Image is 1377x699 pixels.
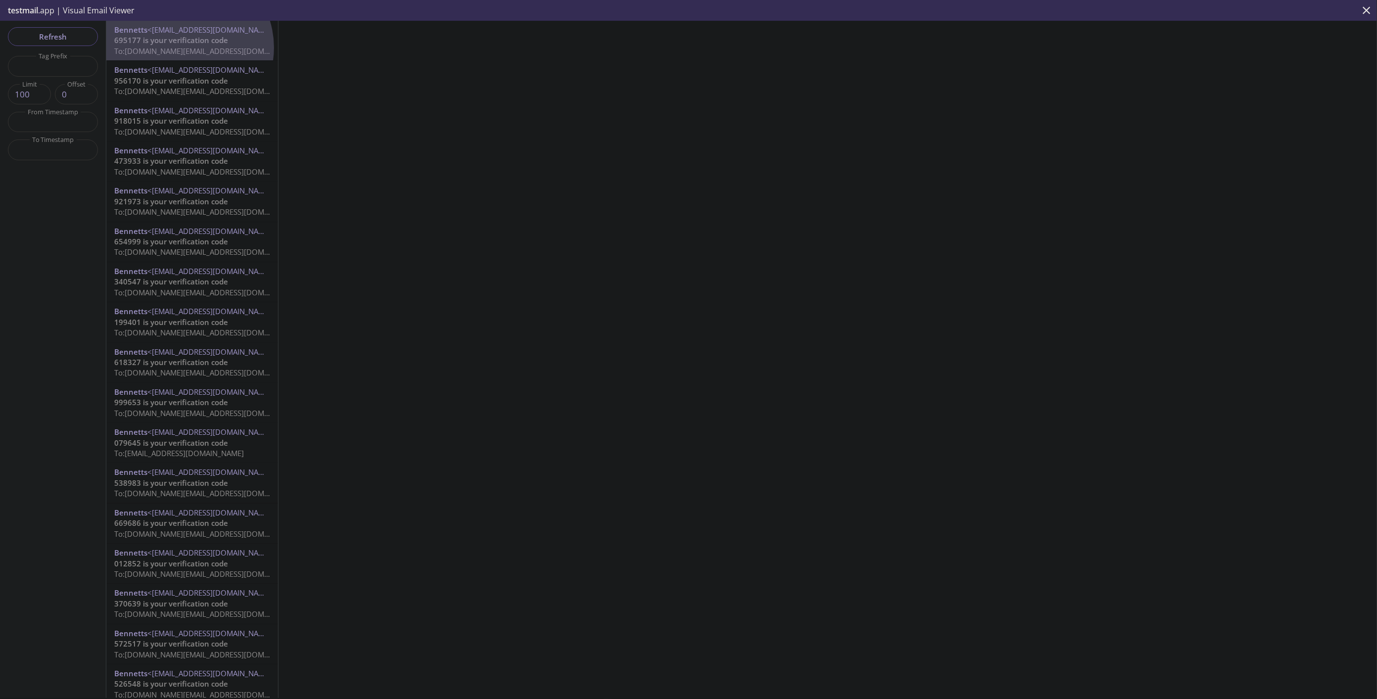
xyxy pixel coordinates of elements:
span: <[EMAIL_ADDRESS][DOMAIN_NAME]> [147,25,275,35]
span: testmail [8,5,38,16]
div: Bennetts<[EMAIL_ADDRESS][DOMAIN_NAME]>654999 is your verification codeTo:[DOMAIN_NAME][EMAIL_ADDR... [106,222,278,262]
div: Bennetts<[EMAIL_ADDRESS][DOMAIN_NAME]>473933 is your verification codeTo:[DOMAIN_NAME][EMAIL_ADDR... [106,141,278,181]
span: <[EMAIL_ADDRESS][DOMAIN_NAME]> [147,427,275,437]
span: Bennetts [114,508,147,517]
span: 695177 is your verification code [114,35,228,45]
span: Bennetts [114,387,147,397]
span: Bennetts [114,65,147,75]
span: To: [DOMAIN_NAME][EMAIL_ADDRESS][DOMAIN_NAME] [114,207,302,217]
span: Bennetts [114,467,147,477]
span: 654999 is your verification code [114,236,228,246]
span: Bennetts [114,105,147,115]
span: <[EMAIL_ADDRESS][DOMAIN_NAME]> [147,65,275,75]
span: Refresh [16,30,90,43]
span: Bennetts [114,266,147,276]
span: To: [DOMAIN_NAME][EMAIL_ADDRESS][DOMAIN_NAME] [114,46,302,56]
span: 473933 is your verification code [114,156,228,166]
div: Bennetts<[EMAIL_ADDRESS][DOMAIN_NAME]>340547 is your verification codeTo:[DOMAIN_NAME][EMAIL_ADDR... [106,262,278,302]
span: 370639 is your verification code [114,599,228,608]
span: To: [DOMAIN_NAME][EMAIL_ADDRESS][DOMAIN_NAME] [114,127,302,137]
div: Bennetts<[EMAIL_ADDRESS][DOMAIN_NAME]>956170 is your verification codeTo:[DOMAIN_NAME][EMAIL_ADDR... [106,61,278,100]
div: Bennetts<[EMAIL_ADDRESS][DOMAIN_NAME]>370639 is your verification codeTo:[DOMAIN_NAME][EMAIL_ADDR... [106,584,278,623]
span: To: [DOMAIN_NAME][EMAIL_ADDRESS][DOMAIN_NAME] [114,488,302,498]
span: 999653 is your verification code [114,397,228,407]
span: Bennetts [114,548,147,558]
span: <[EMAIL_ADDRESS][DOMAIN_NAME]> [147,145,275,155]
span: 618327 is your verification code [114,357,228,367]
span: 918015 is your verification code [114,116,228,126]
div: Bennetts<[EMAIL_ADDRESS][DOMAIN_NAME]>012852 is your verification codeTo:[DOMAIN_NAME][EMAIL_ADDR... [106,544,278,583]
span: To: [DOMAIN_NAME][EMAIL_ADDRESS][DOMAIN_NAME] [114,247,302,257]
span: <[EMAIL_ADDRESS][DOMAIN_NAME]> [147,668,275,678]
span: <[EMAIL_ADDRESS][DOMAIN_NAME]> [147,387,275,397]
span: Bennetts [114,347,147,357]
span: Bennetts [114,668,147,678]
span: To: [DOMAIN_NAME][EMAIL_ADDRESS][DOMAIN_NAME] [114,287,302,297]
span: Bennetts [114,588,147,598]
span: 199401 is your verification code [114,317,228,327]
span: 921973 is your verification code [114,196,228,206]
span: To: [DOMAIN_NAME][EMAIL_ADDRESS][DOMAIN_NAME] [114,368,302,377]
div: Bennetts<[EMAIL_ADDRESS][DOMAIN_NAME]>999653 is your verification codeTo:[DOMAIN_NAME][EMAIL_ADDR... [106,383,278,422]
span: To: [DOMAIN_NAME][EMAIL_ADDRESS][DOMAIN_NAME] [114,86,302,96]
span: To: [DOMAIN_NAME][EMAIL_ADDRESS][DOMAIN_NAME] [114,650,302,659]
span: Bennetts [114,226,147,236]
div: Bennetts<[EMAIL_ADDRESS][DOMAIN_NAME]>618327 is your verification codeTo:[DOMAIN_NAME][EMAIL_ADDR... [106,343,278,382]
div: Bennetts<[EMAIL_ADDRESS][DOMAIN_NAME]>199401 is your verification codeTo:[DOMAIN_NAME][EMAIL_ADDR... [106,302,278,342]
span: <[EMAIL_ADDRESS][DOMAIN_NAME]> [147,347,275,357]
span: To: [DOMAIN_NAME][EMAIL_ADDRESS][DOMAIN_NAME] [114,327,302,337]
div: Bennetts<[EMAIL_ADDRESS][DOMAIN_NAME]>079645 is your verification codeTo:[EMAIL_ADDRESS][DOMAIN_N... [106,423,278,463]
span: Bennetts [114,186,147,195]
span: To: [DOMAIN_NAME][EMAIL_ADDRESS][DOMAIN_NAME] [114,529,302,539]
span: <[EMAIL_ADDRESS][DOMAIN_NAME]> [147,226,275,236]
span: 669686 is your verification code [114,518,228,528]
span: <[EMAIL_ADDRESS][DOMAIN_NAME]> [147,266,275,276]
span: To: [DOMAIN_NAME][EMAIL_ADDRESS][DOMAIN_NAME] [114,408,302,418]
button: Refresh [8,27,98,46]
span: Bennetts [114,145,147,155]
span: <[EMAIL_ADDRESS][DOMAIN_NAME]> [147,508,275,517]
div: Bennetts<[EMAIL_ADDRESS][DOMAIN_NAME]>669686 is your verification codeTo:[DOMAIN_NAME][EMAIL_ADDR... [106,504,278,543]
div: Bennetts<[EMAIL_ADDRESS][DOMAIN_NAME]>572517 is your verification codeTo:[DOMAIN_NAME][EMAIL_ADDR... [106,624,278,664]
span: 956170 is your verification code [114,76,228,86]
span: 526548 is your verification code [114,679,228,689]
span: 340547 is your verification code [114,277,228,286]
span: To: [DOMAIN_NAME][EMAIL_ADDRESS][DOMAIN_NAME] [114,609,302,619]
div: Bennetts<[EMAIL_ADDRESS][DOMAIN_NAME]>695177 is your verification codeTo:[DOMAIN_NAME][EMAIL_ADDR... [106,21,278,60]
span: To: [DOMAIN_NAME][EMAIL_ADDRESS][DOMAIN_NAME] [114,167,302,177]
div: Bennetts<[EMAIL_ADDRESS][DOMAIN_NAME]>918015 is your verification codeTo:[DOMAIN_NAME][EMAIL_ADDR... [106,101,278,141]
div: Bennetts<[EMAIL_ADDRESS][DOMAIN_NAME]>538983 is your verification codeTo:[DOMAIN_NAME][EMAIL_ADDR... [106,463,278,503]
span: Bennetts [114,306,147,316]
span: Bennetts [114,628,147,638]
span: 538983 is your verification code [114,478,228,488]
span: Bennetts [114,25,147,35]
span: <[EMAIL_ADDRESS][DOMAIN_NAME]> [147,628,275,638]
span: <[EMAIL_ADDRESS][DOMAIN_NAME]> [147,105,275,115]
span: Bennetts [114,427,147,437]
span: <[EMAIL_ADDRESS][DOMAIN_NAME]> [147,306,275,316]
span: 012852 is your verification code [114,559,228,568]
span: <[EMAIL_ADDRESS][DOMAIN_NAME]> [147,186,275,195]
span: <[EMAIL_ADDRESS][DOMAIN_NAME]> [147,467,275,477]
span: To: [EMAIL_ADDRESS][DOMAIN_NAME] [114,448,244,458]
span: To: [DOMAIN_NAME][EMAIL_ADDRESS][DOMAIN_NAME] [114,569,302,579]
span: <[EMAIL_ADDRESS][DOMAIN_NAME]> [147,588,275,598]
span: 079645 is your verification code [114,438,228,448]
span: <[EMAIL_ADDRESS][DOMAIN_NAME]> [147,548,275,558]
span: 572517 is your verification code [114,639,228,649]
div: Bennetts<[EMAIL_ADDRESS][DOMAIN_NAME]>921973 is your verification codeTo:[DOMAIN_NAME][EMAIL_ADDR... [106,182,278,221]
